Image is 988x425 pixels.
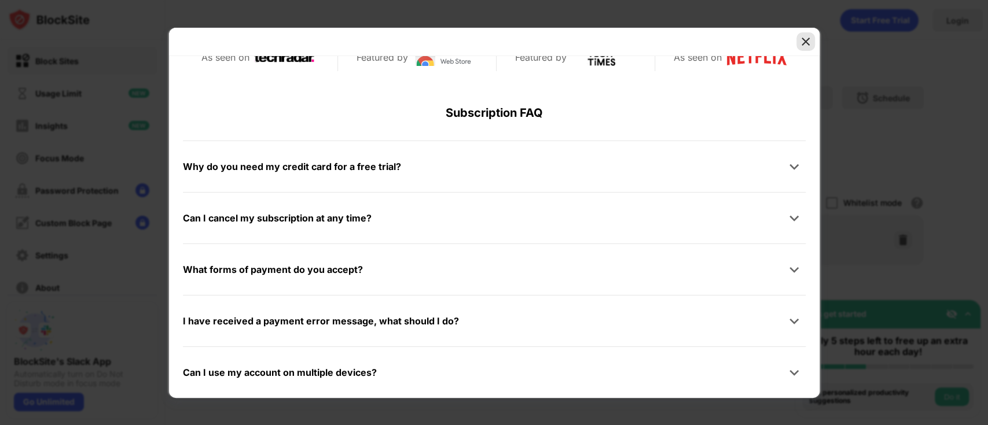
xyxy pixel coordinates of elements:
[726,49,787,66] img: netflix-logo
[254,49,314,66] img: techradar
[183,364,377,381] div: Can I use my account on multiple devices?
[183,313,459,330] div: I have received a payment error message, what should I do?
[201,49,249,66] div: As seen on
[183,261,363,278] div: What forms of payment do you accept?
[571,49,631,66] img: tech-times
[183,210,372,227] div: Can I cancel my subscription at any time?
[183,158,401,175] div: Why do you need my credit card for a free trial?
[674,49,722,66] div: As seen on
[413,49,473,66] img: chrome-web-store-logo
[515,49,567,66] div: Featured by
[183,85,806,141] div: Subscription FAQ
[357,49,408,66] div: Featured by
